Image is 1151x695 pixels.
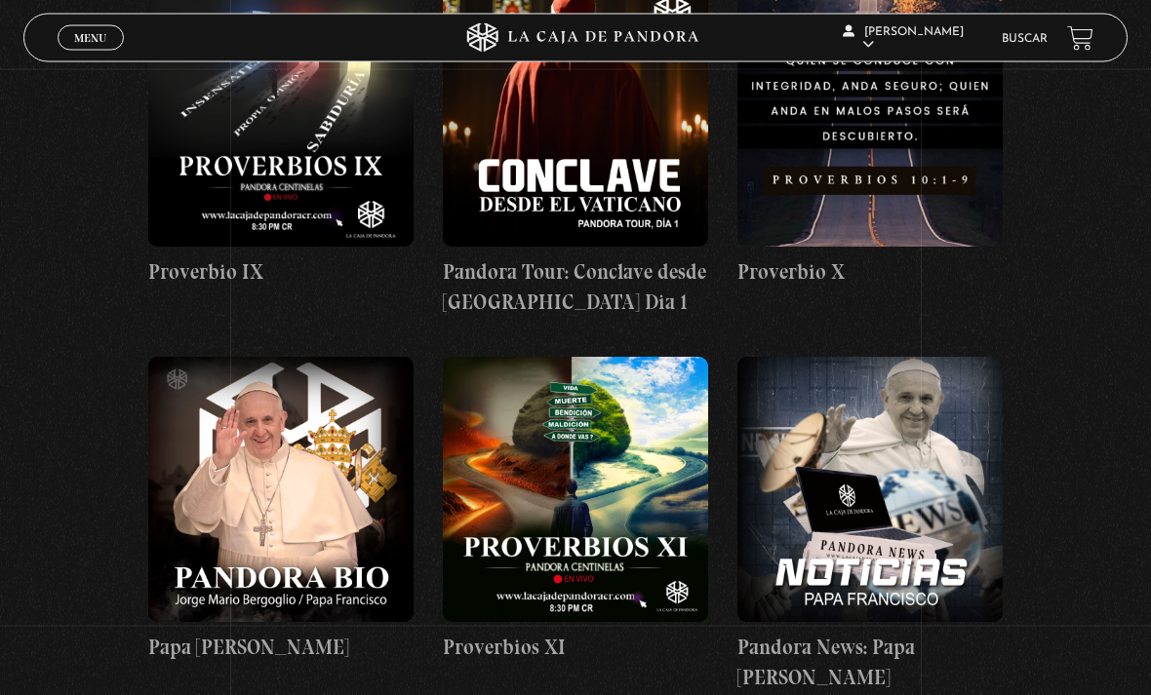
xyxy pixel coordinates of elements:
h4: Proverbio IX [148,257,414,289]
h4: Papa [PERSON_NAME] [148,633,414,664]
a: Papa [PERSON_NAME] [148,358,414,663]
a: Proverbios XI [443,358,708,663]
h4: Proverbio X [737,257,1003,289]
a: Buscar [1002,33,1048,45]
span: Cerrar [68,49,114,62]
span: [PERSON_NAME] [843,26,964,51]
h4: Proverbios XI [443,633,708,664]
span: Menu [74,32,106,44]
h4: Pandora Tour: Conclave desde [GEOGRAPHIC_DATA] Dia 1 [443,257,708,319]
a: View your shopping cart [1067,25,1093,52]
h4: Pandora News: Papa [PERSON_NAME] [737,633,1003,694]
a: Pandora News: Papa [PERSON_NAME] [737,358,1003,694]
